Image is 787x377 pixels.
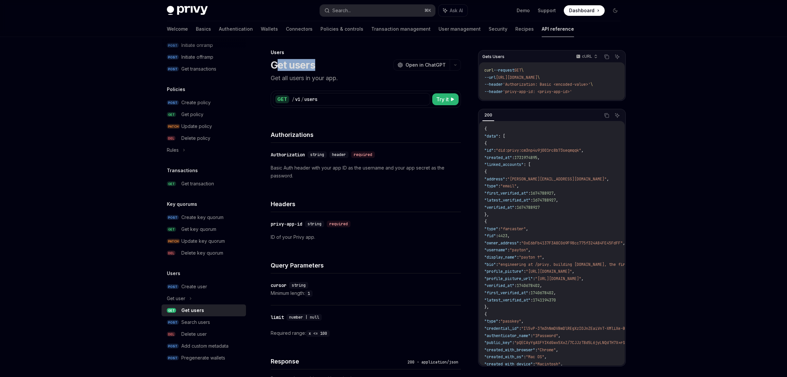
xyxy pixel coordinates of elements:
span: , [581,276,584,281]
span: : [ [498,134,505,139]
span: "Mac OS" [526,354,544,360]
span: "profile_picture_url" [484,276,533,281]
span: \ [590,82,593,87]
a: DELDelete user [162,328,246,340]
a: PATCHUpdate policy [162,120,246,132]
span: , [554,290,556,296]
div: Get transactions [181,65,216,73]
h4: Query Parameters [271,261,461,270]
a: Basics [196,21,211,37]
span: "authenticator_name" [484,333,530,338]
div: / [301,96,304,103]
span: , [560,361,563,367]
span: "Macintosh" [535,361,560,367]
span: , [537,155,540,160]
span: Ask AI [450,7,463,14]
span: DEL [167,136,175,141]
button: Copy the contents from the code block [602,52,611,61]
a: POSTCreate key quorum [162,211,246,223]
span: "profile_picture" [484,269,524,274]
a: GETGet policy [162,109,246,120]
span: "fid" [484,233,496,238]
span: "latest_verified_at" [484,298,530,303]
span: "0xE6bFb4137F3A8C069F98cc775f324A84FE45FdFF" [521,240,623,246]
span: GET [514,68,521,73]
button: Toggle dark mode [610,5,621,16]
span: GET [167,227,176,232]
span: { [484,219,487,224]
span: }, [484,212,489,217]
div: Get users [181,306,204,314]
span: Try it [436,95,449,103]
div: Create user [181,283,207,291]
span: \ [521,68,524,73]
div: privy-app-id [271,221,302,227]
p: ID of your Privy app. [271,233,461,241]
button: Try it [432,93,459,105]
a: POSTSearch users [162,316,246,328]
span: "bio" [484,262,496,267]
span: "credential_id" [484,326,519,331]
span: POST [167,215,179,220]
span: 'privy-app-id: <privy-app-id>' [503,89,572,94]
div: Authorization [271,151,305,158]
a: GETGet transaction [162,178,246,190]
span: : [498,319,500,324]
a: Welcome [167,21,188,37]
a: POSTCreate policy [162,97,246,109]
span: "payton" [510,247,528,253]
span: , [556,347,558,353]
span: : [524,269,526,274]
span: "[URL][DOMAIN_NAME]" [526,269,572,274]
span: : [535,347,537,353]
span: 1731974895 [514,155,537,160]
span: ⌘ K [424,8,431,13]
span: string [308,221,321,227]
span: : [533,361,535,367]
span: , [581,148,584,153]
span: "pQECAyYgASFYIKdGwx5XxZ/7CJJzT8d5L6jyLNQdTH7X+rSZdPJ9Ux/QIlggRm4OcJ8F3aB5zYz3T9LxLdDfGpWvYkHgS4A8... [514,340,759,345]
span: 1674788927 [533,198,556,203]
div: Search... [332,7,351,15]
a: Wallets [261,21,278,37]
span: , [526,226,528,232]
span: POST [167,284,179,289]
span: , [558,333,560,338]
a: Security [489,21,507,37]
a: API reference [542,21,574,37]
div: users [304,96,318,103]
div: 200 - application/json [405,359,461,365]
span: --header [484,89,503,94]
div: Minimum length: [271,289,461,297]
a: DELDelete policy [162,132,246,144]
span: : [505,176,507,182]
span: : [498,226,500,232]
span: "latest_verified_at" [484,198,530,203]
span: "payton ↑" [519,255,542,260]
span: , [521,319,524,324]
span: : [524,354,526,360]
span: , [623,240,625,246]
span: GET [167,181,176,186]
span: "first_verified_at" [484,290,528,296]
a: Authentication [219,21,253,37]
span: 4423 [498,233,507,238]
h4: Headers [271,200,461,208]
a: POSTGet transactions [162,63,246,75]
button: Ask AI [613,111,621,120]
div: Pregenerate wallets [181,354,225,362]
a: Recipes [515,21,534,37]
h5: Users [167,269,180,277]
span: Dashboard [569,7,594,14]
div: Get policy [181,110,203,118]
button: Ask AI [439,5,468,16]
span: 1674788927 [530,191,554,196]
h5: Key quorums [167,200,197,208]
span: --request [494,68,514,73]
span: "created_with_browser" [484,347,535,353]
span: "[URL][DOMAIN_NAME]" [535,276,581,281]
span: , [517,183,519,189]
div: required [327,221,350,227]
span: : [528,290,530,296]
a: PATCHUpdate key quorum [162,235,246,247]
